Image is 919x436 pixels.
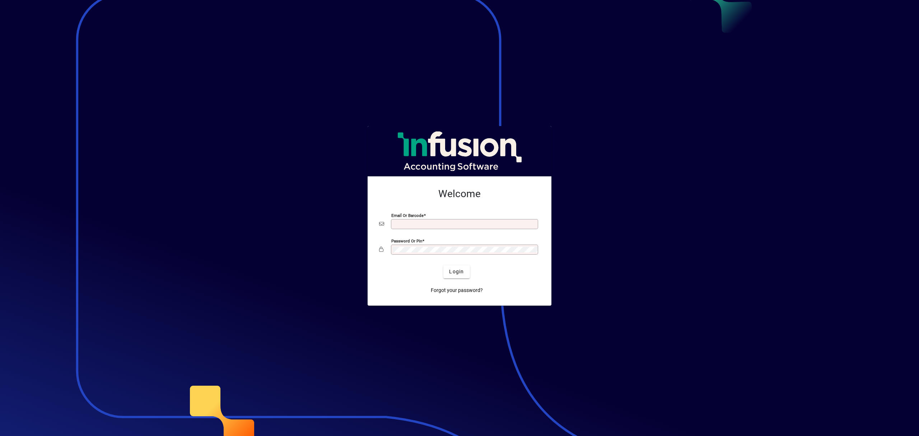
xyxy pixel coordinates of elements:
a: Forgot your password? [428,284,486,297]
button: Login [443,265,470,278]
span: Forgot your password? [431,287,483,294]
h2: Welcome [379,188,540,200]
span: Login [449,268,464,275]
mat-label: Password or Pin [391,238,422,243]
mat-label: Email or Barcode [391,213,424,218]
